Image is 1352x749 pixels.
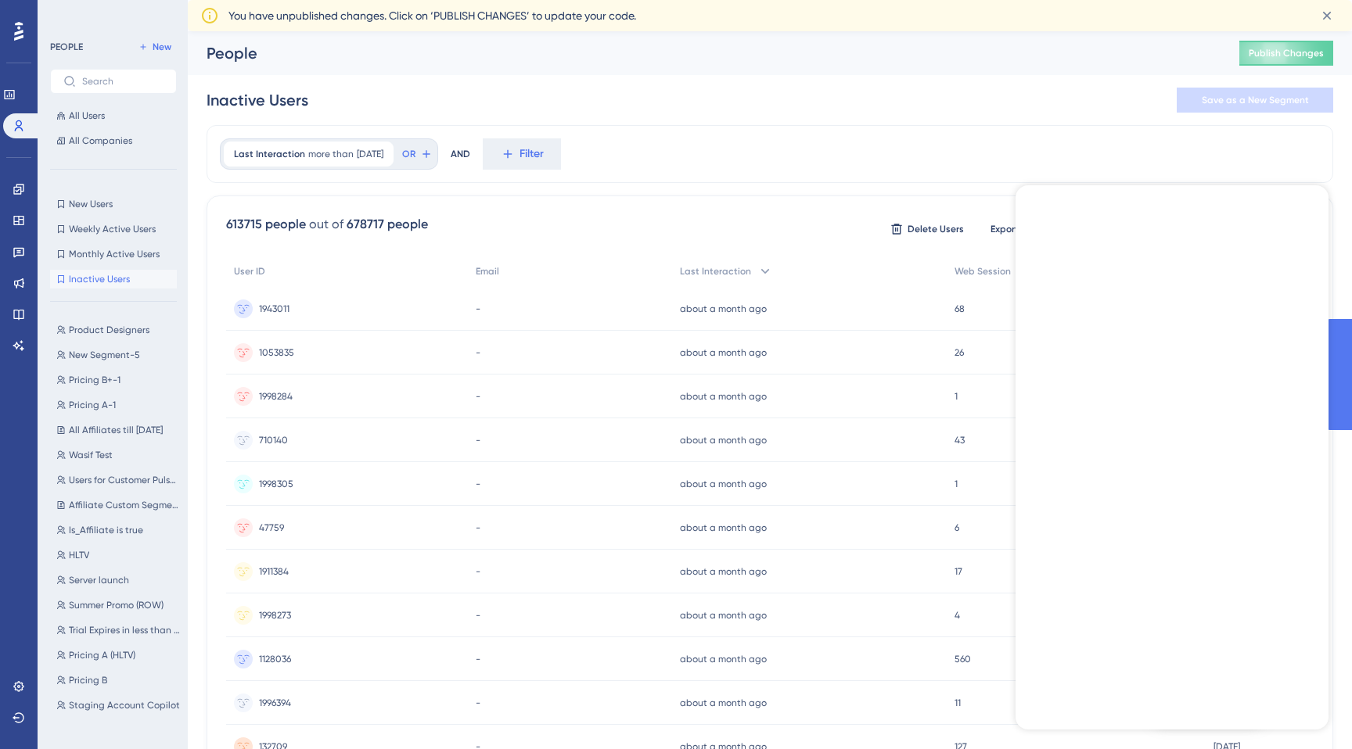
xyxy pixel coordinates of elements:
[476,478,480,490] span: -
[207,89,308,111] div: Inactive Users
[955,609,960,622] span: 4
[50,671,186,690] button: Pricing B
[228,6,636,25] span: You have unpublished changes. Click on ‘PUBLISH CHANGES’ to update your code.
[69,549,89,561] span: HLTV
[955,697,961,709] span: 11
[308,148,354,160] span: more than
[357,148,383,160] span: [DATE]
[259,653,291,665] span: 1128036
[680,610,767,621] time: about a month ago
[680,347,767,358] time: about a month ago
[680,522,767,533] time: about a month ago
[1016,185,1329,729] iframe: To enrich screen reader interactions, please activate Accessibility in Grammarly extension settings
[259,521,284,534] span: 47759
[50,546,186,564] button: HLTV
[259,478,293,490] span: 1998305
[259,303,289,315] span: 1943011
[680,697,767,708] time: about a month ago
[259,697,291,709] span: 1996394
[955,653,971,665] span: 560
[69,624,180,636] span: Trial Expires in less than 48hrs
[50,696,186,715] button: Staging Account Copilot
[955,265,1011,278] span: Web Session
[888,217,966,242] button: Delete Users
[259,346,294,359] span: 1053835
[259,609,291,622] span: 1998273
[680,478,767,489] time: about a month ago
[908,223,964,235] span: Delete Users
[520,145,544,163] span: Filter
[234,148,305,160] span: Last Interaction
[476,434,480,446] span: -
[226,215,306,234] div: 613715 people
[476,303,480,315] span: -
[476,653,480,665] span: -
[259,434,288,446] span: 710140
[50,596,186,615] button: Summer Promo (ROW)
[955,346,964,359] span: 26
[976,217,1054,242] button: Export CSV
[680,265,751,278] span: Last Interaction
[955,434,965,446] span: 43
[347,215,428,234] div: 678717 people
[259,565,289,578] span: 1911384
[680,435,767,446] time: about a month ago
[309,215,343,234] div: out of
[955,521,959,534] span: 6
[955,303,965,315] span: 68
[955,478,958,490] span: 1
[680,303,767,314] time: about a month ago
[991,223,1040,235] span: Export CSV
[1249,47,1324,59] span: Publish Changes
[69,699,180,711] span: Staging Account Copilot
[69,599,164,611] span: Summer Promo (ROW)
[207,42,1200,64] div: People
[680,391,767,402] time: about a month ago
[955,565,962,578] span: 17
[451,138,470,170] div: AND
[955,390,958,403] span: 1
[234,265,265,278] span: User ID
[680,654,767,665] time: about a month ago
[483,138,561,170] button: Filter
[400,142,434,167] button: OR
[476,609,480,622] span: -
[50,571,186,590] button: Server launch
[680,566,767,577] time: about a month ago
[50,621,186,640] button: Trial Expires in less than 48hrs
[1202,94,1309,106] span: Save as a New Segment
[402,148,415,160] span: OR
[476,265,499,278] span: Email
